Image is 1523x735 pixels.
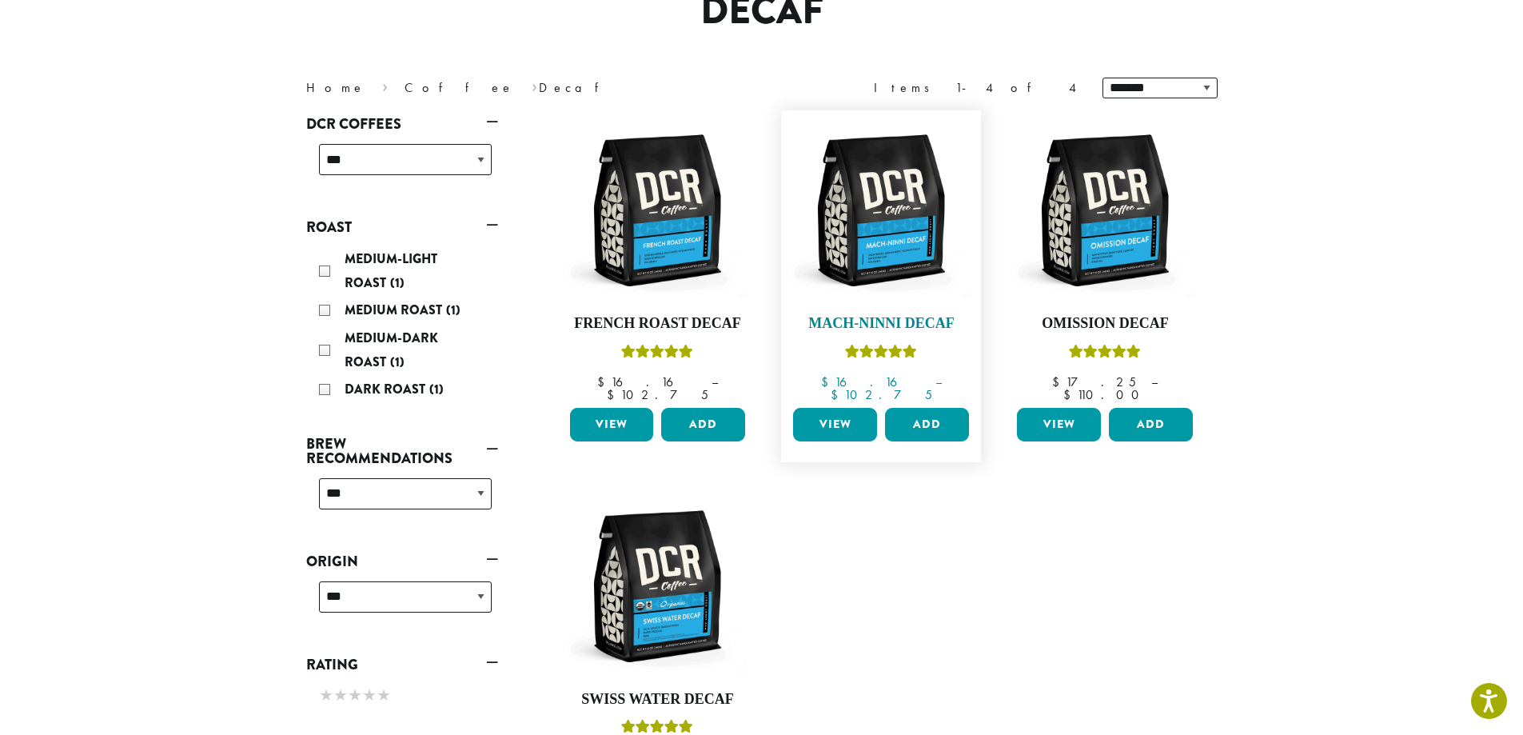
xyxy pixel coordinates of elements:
button: Add [885,408,969,441]
span: Dark Roast [345,380,429,398]
a: DCR Coffees [306,110,498,138]
bdi: 16.16 [597,373,696,390]
div: Brew Recommendations [306,472,498,529]
div: Items 1-4 of 4 [874,78,1078,98]
img: DCR-12oz-Mach-Ninni-Decaf-Stock-scaled.png [789,118,973,302]
a: Roast [306,214,498,241]
span: $ [821,373,835,390]
div: Roast [306,241,498,410]
div: Rated 5.00 out of 5 [621,342,693,366]
h4: French Roast Decaf [566,315,750,333]
span: $ [1063,386,1077,403]
span: ★ [377,684,391,707]
span: ★ [362,684,377,707]
h4: Mach-Ninni Decaf [789,315,973,333]
h4: Swiss Water Decaf [566,691,750,709]
span: (1) [446,301,460,319]
a: Home [306,79,365,96]
bdi: 102.75 [607,386,708,403]
span: Medium-Light Roast [345,250,437,292]
span: › [382,73,388,98]
a: View [570,408,654,441]
span: $ [607,386,620,403]
span: (1) [390,274,405,292]
div: Rated 4.33 out of 5 [1069,342,1141,366]
span: $ [1052,373,1066,390]
a: Brew Recommendations [306,430,498,472]
span: $ [597,373,611,390]
span: – [935,373,942,390]
a: Origin [306,548,498,575]
h4: Omission Decaf [1013,315,1197,333]
a: View [793,408,877,441]
button: Add [661,408,745,441]
a: Rating [306,651,498,678]
span: $ [831,386,844,403]
a: Coffee [405,79,514,96]
span: (1) [429,380,444,398]
span: › [532,73,537,98]
bdi: 102.75 [831,386,932,403]
div: Rated 5.00 out of 5 [845,342,917,366]
nav: Breadcrumb [306,78,738,98]
span: ★ [333,684,348,707]
span: ★ [319,684,333,707]
span: (1) [390,353,405,371]
button: Add [1109,408,1193,441]
div: Rating [306,678,498,715]
span: – [1151,373,1158,390]
bdi: 16.16 [821,373,920,390]
a: French Roast DecafRated 5.00 out of 5 [566,118,750,401]
div: DCR Coffees [306,138,498,194]
span: ★ [348,684,362,707]
span: Medium Roast [345,301,446,319]
img: DCR-12oz-Omission-Decaf-scaled.png [1013,118,1197,302]
bdi: 17.25 [1052,373,1136,390]
a: View [1017,408,1101,441]
div: Origin [306,575,498,632]
img: DCR-12oz-French-Roast-Decaf-Stock-scaled.png [565,118,749,302]
a: Mach-Ninni DecafRated 5.00 out of 5 [789,118,973,401]
a: Omission DecafRated 4.33 out of 5 [1013,118,1197,401]
bdi: 110.00 [1063,386,1146,403]
img: DCR-12oz-FTO-Swiss-Water-Decaf-Stock-scaled.png [565,494,749,678]
span: Medium-Dark Roast [345,329,438,371]
span: – [712,373,718,390]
